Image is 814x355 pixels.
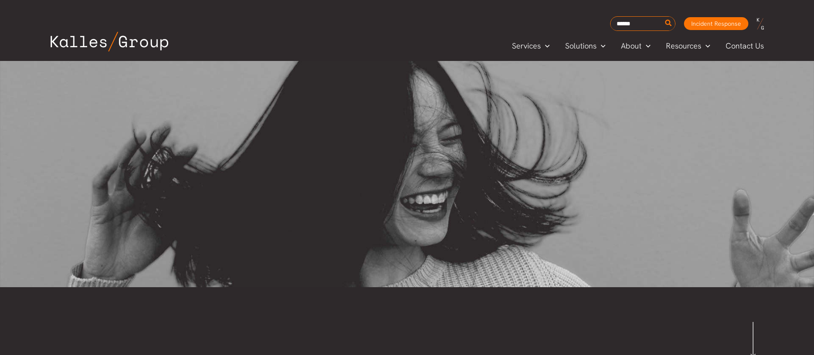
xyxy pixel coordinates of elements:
span: About [621,39,642,52]
span: Menu Toggle [701,39,710,52]
span: Solutions [565,39,596,52]
span: Menu Toggle [541,39,550,52]
span: Services [512,39,541,52]
span: Resources [666,39,701,52]
a: ResourcesMenu Toggle [658,39,718,52]
a: AboutMenu Toggle [613,39,658,52]
button: Search [663,17,674,30]
span: Menu Toggle [596,39,605,52]
a: ServicesMenu Toggle [504,39,557,52]
a: Contact Us [718,39,772,52]
a: Incident Response [684,17,748,30]
a: SolutionsMenu Toggle [557,39,613,52]
img: Kalles Group [51,32,168,52]
span: Contact Us [726,39,764,52]
nav: Primary Site Navigation [504,39,772,53]
span: Menu Toggle [642,39,651,52]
